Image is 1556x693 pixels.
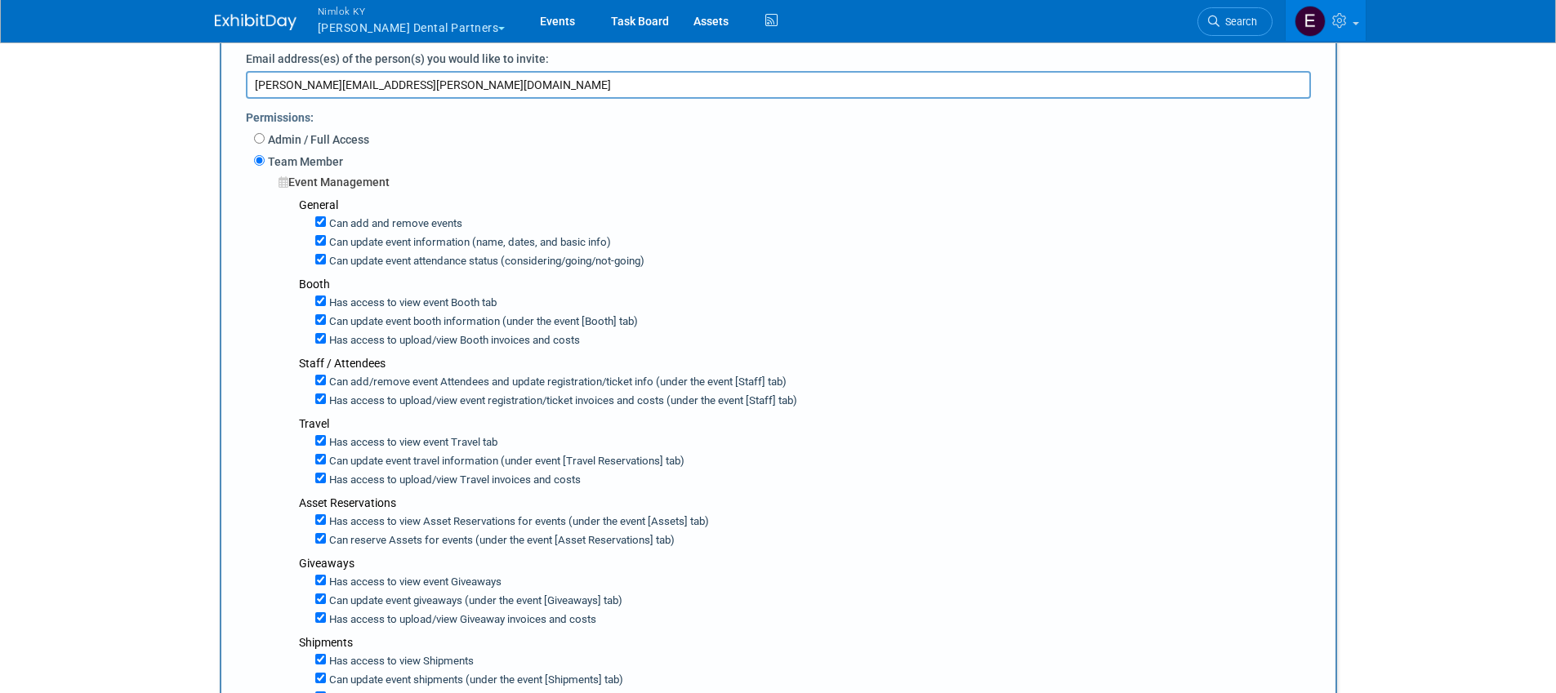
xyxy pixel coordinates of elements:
label: Can update event attendance status (considering/going/not-going) [326,254,644,269]
div: Shipments [299,634,1323,651]
div: Asset Reservations [299,495,1323,511]
div: Staff / Attendees [299,355,1323,371]
div: Event Management [279,174,1323,190]
span: Search [1219,16,1257,28]
label: Has access to view event Giveaways [326,575,502,590]
span: Nimlok KY [318,2,506,20]
label: Has access to upload/view event registration/ticket invoices and costs (under the event [Staff] tab) [326,393,797,409]
label: Can add/remove event Attendees and update registration/ticket info (under the event [Staff] tab) [326,375,787,390]
label: Has access to view Asset Reservations for events (under the event [Assets] tab) [326,514,709,530]
label: Has access to upload/view Travel invoices and costs [326,473,581,488]
div: Permissions: [246,103,1323,130]
label: Can update event information (name, dates, and basic info) [326,235,611,251]
a: Search [1197,7,1273,36]
label: Email address(es) of the person(s) you would like to invite: [246,51,549,67]
label: Has access to view Shipments [326,654,474,669]
label: Has access to upload/view Booth invoices and costs [326,333,580,349]
div: Giveaways [299,555,1323,571]
div: Booth [299,276,1323,292]
label: Has access to view event Booth tab [326,295,497,311]
label: Can update event giveaways (under the event [Giveaways] tab) [326,593,622,609]
label: Can update event shipments (under the event [Shipments] tab) [326,673,623,688]
label: Can reserve Assets for events (under the event [Asset Reservations] tab) [326,533,675,549]
div: Travel [299,415,1323,432]
label: Can update event travel information (under event [Travel Reservations] tab) [326,454,684,469]
div: General [299,197,1323,213]
label: Can add and remove events [326,216,462,232]
label: Can update event booth information (under the event [Booth] tab) [326,314,638,330]
label: Has access to upload/view Giveaway invoices and costs [326,612,596,628]
img: Elizabeth Griffin [1295,6,1326,37]
img: ExhibitDay [215,14,296,30]
label: Team Member [265,153,343,170]
label: Admin / Full Access [265,131,369,148]
label: Has access to view event Travel tab [326,435,497,451]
